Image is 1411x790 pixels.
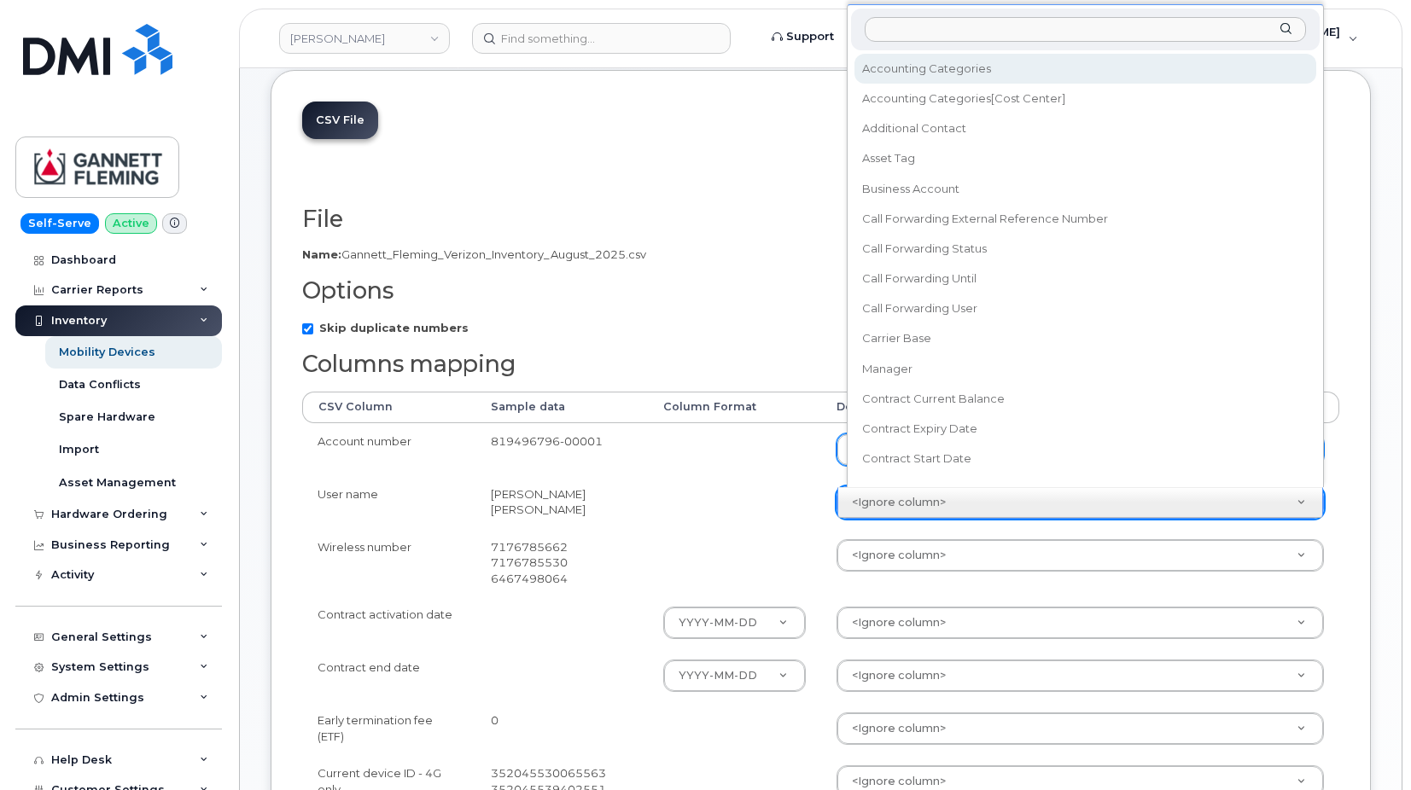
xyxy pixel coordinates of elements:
div: Asset Tag [856,146,1315,172]
div: Contract Start Date [856,445,1315,472]
div: Accounting Categories[Cost Center] [856,85,1315,112]
div: Call Forwarding User [856,295,1315,322]
div: Call Forwarding Status [856,235,1315,262]
div: Business Account [856,176,1315,202]
div: Carrier Base [856,326,1315,352]
div: Manager [856,356,1315,382]
div: Contract Expiry Date [856,415,1315,442]
div: Device Make [856,476,1315,502]
div: Additional Contact [856,115,1315,142]
div: Call Forwarding External Reference Number [856,206,1315,232]
div: Contract Current Balance [856,386,1315,412]
div: Call Forwarding Until [856,265,1315,292]
div: Accounting Categories [856,55,1315,82]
